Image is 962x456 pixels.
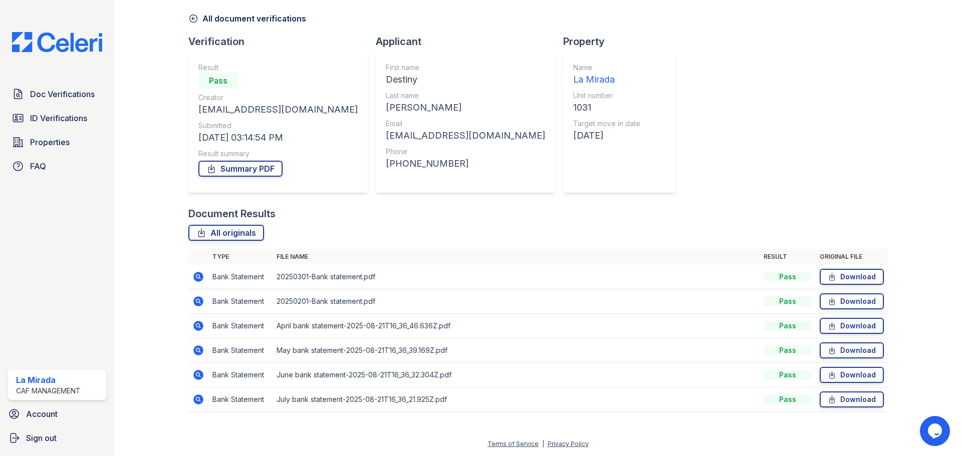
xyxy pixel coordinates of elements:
[16,374,81,386] div: La Mirada
[30,88,95,100] span: Doc Verifications
[386,91,545,101] div: Last name
[208,387,273,412] td: Bank Statement
[573,129,640,143] div: [DATE]
[273,338,760,363] td: May bank statement-2025-08-21T16_36_39.169Z.pdf
[820,391,884,407] a: Download
[764,345,812,355] div: Pass
[16,386,81,396] div: CAF Management
[208,289,273,314] td: Bank Statement
[198,121,358,131] div: Submitted
[8,108,106,128] a: ID Verifications
[273,249,760,265] th: File name
[764,296,812,306] div: Pass
[26,432,57,444] span: Sign out
[820,342,884,358] a: Download
[542,440,544,447] div: |
[573,119,640,129] div: Target move in date
[764,321,812,331] div: Pass
[8,84,106,104] a: Doc Verifications
[188,35,376,49] div: Verification
[386,147,545,157] div: Phone
[548,440,589,447] a: Privacy Policy
[820,318,884,334] a: Download
[820,293,884,309] a: Download
[573,91,640,101] div: Unit number
[573,73,640,87] div: La Mirada
[820,367,884,383] a: Download
[760,249,816,265] th: Result
[488,440,539,447] a: Terms of Service
[273,363,760,387] td: June bank statement-2025-08-21T16_36_32.304Z.pdf
[273,265,760,289] td: 20250301-Bank statement.pdf
[273,289,760,314] td: 20250201-Bank statement.pdf
[764,394,812,404] div: Pass
[208,314,273,338] td: Bank Statement
[820,269,884,285] a: Download
[198,149,358,159] div: Result summary
[198,103,358,117] div: [EMAIL_ADDRESS][DOMAIN_NAME]
[573,63,640,87] a: Name La Mirada
[764,272,812,282] div: Pass
[573,101,640,115] div: 1031
[8,132,106,152] a: Properties
[386,119,545,129] div: Email
[386,101,545,115] div: [PERSON_NAME]
[386,63,545,73] div: First name
[4,32,110,52] img: CE_Logo_Blue-a8612792a0a2168367f1c8372b55b34899dd931a85d93a1a3d3e32e68fde9ad4.png
[273,387,760,412] td: July bank statement-2025-08-21T16_36_21.925Z.pdf
[30,112,87,124] span: ID Verifications
[764,370,812,380] div: Pass
[208,249,273,265] th: Type
[4,428,110,448] a: Sign out
[198,131,358,145] div: [DATE] 03:14:54 PM
[26,408,58,420] span: Account
[198,73,238,89] div: Pass
[208,265,273,289] td: Bank Statement
[188,13,306,25] a: All document verifications
[386,73,545,87] div: Destiny
[573,63,640,73] div: Name
[208,363,273,387] td: Bank Statement
[273,314,760,338] td: April bank statement-2025-08-21T16_36_46.636Z.pdf
[188,225,264,241] a: All originals
[816,249,888,265] th: Original file
[4,404,110,424] a: Account
[8,156,106,176] a: FAQ
[30,136,70,148] span: Properties
[30,160,46,172] span: FAQ
[563,35,683,49] div: Property
[198,63,358,73] div: Result
[198,161,283,177] a: Summary PDF
[208,338,273,363] td: Bank Statement
[386,129,545,143] div: [EMAIL_ADDRESS][DOMAIN_NAME]
[920,416,952,446] iframe: chat widget
[376,35,563,49] div: Applicant
[188,207,276,221] div: Document Results
[386,157,545,171] div: [PHONE_NUMBER]
[198,93,358,103] div: Creator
